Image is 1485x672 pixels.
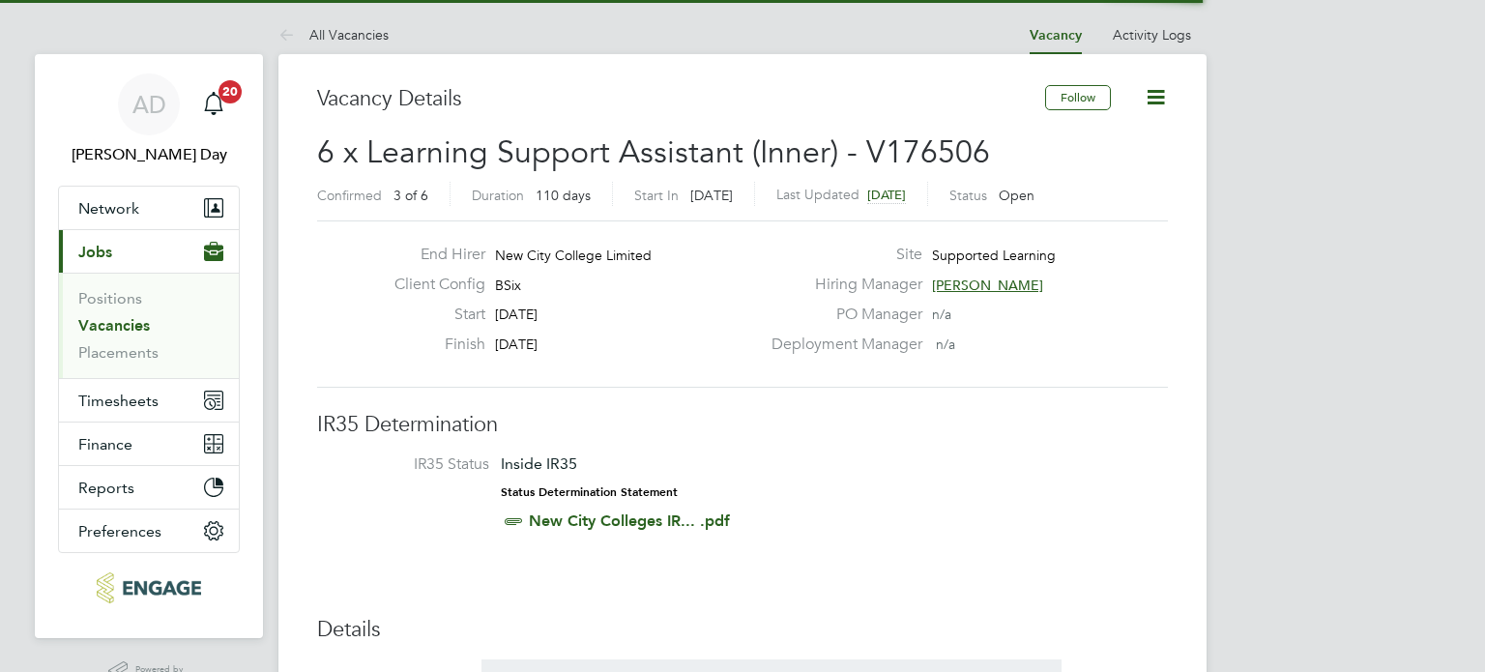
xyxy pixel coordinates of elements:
[78,392,159,410] span: Timesheets
[536,187,591,204] span: 110 days
[317,187,382,204] label: Confirmed
[393,187,428,204] span: 3 of 6
[1045,85,1111,110] button: Follow
[97,572,200,603] img: morganhunt-logo-retina.png
[78,343,159,362] a: Placements
[501,485,678,499] strong: Status Determination Statement
[78,435,132,453] span: Finance
[78,199,139,218] span: Network
[58,572,240,603] a: Go to home page
[379,335,485,355] label: Finish
[472,187,524,204] label: Duration
[760,245,922,265] label: Site
[317,133,990,171] span: 6 x Learning Support Assistant (Inner) - V176506
[932,277,1043,294] span: [PERSON_NAME]
[317,411,1168,439] h3: IR35 Determination
[379,305,485,325] label: Start
[194,73,233,135] a: 20
[1113,26,1191,44] a: Activity Logs
[999,187,1034,204] span: Open
[760,335,922,355] label: Deployment Manager
[59,273,239,378] div: Jobs
[218,80,242,103] span: 20
[78,522,161,541] span: Preferences
[495,247,652,264] span: New City College Limited
[132,92,166,117] span: AD
[495,306,538,323] span: [DATE]
[59,510,239,552] button: Preferences
[1030,27,1082,44] a: Vacancy
[336,454,489,475] label: IR35 Status
[78,289,142,307] a: Positions
[379,245,485,265] label: End Hirer
[35,54,263,638] nav: Main navigation
[59,187,239,229] button: Network
[776,186,859,203] label: Last Updated
[278,26,389,44] a: All Vacancies
[760,305,922,325] label: PO Manager
[760,275,922,295] label: Hiring Manager
[932,306,951,323] span: n/a
[59,466,239,509] button: Reports
[78,316,150,335] a: Vacancies
[501,454,577,473] span: Inside IR35
[690,187,733,204] span: [DATE]
[867,187,906,203] span: [DATE]
[495,277,521,294] span: BSix
[936,336,955,353] span: n/a
[529,511,730,530] a: New City Colleges IR... .pdf
[59,423,239,465] button: Finance
[317,85,1045,113] h3: Vacancy Details
[317,616,1168,644] h3: Details
[932,247,1056,264] span: Supported Learning
[78,479,134,497] span: Reports
[78,243,112,261] span: Jobs
[58,73,240,166] a: AD[PERSON_NAME] Day
[949,187,987,204] label: Status
[379,275,485,295] label: Client Config
[59,230,239,273] button: Jobs
[58,143,240,166] span: Amie Day
[59,379,239,422] button: Timesheets
[634,187,679,204] label: Start In
[495,336,538,353] span: [DATE]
